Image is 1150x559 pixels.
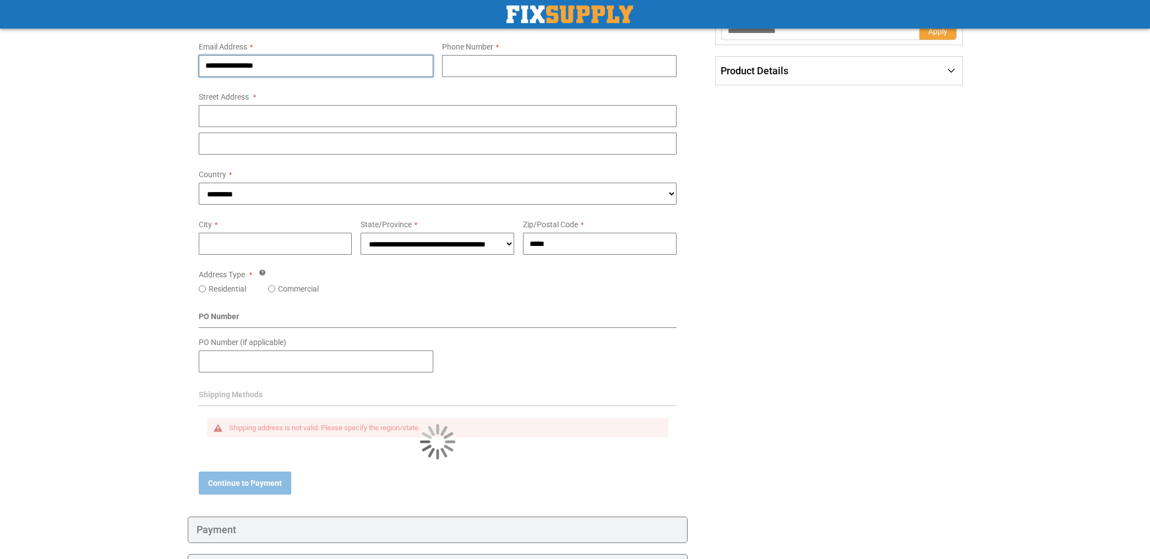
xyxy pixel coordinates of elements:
[278,283,319,294] label: Commercial
[199,270,245,279] span: Address Type
[721,65,788,76] span: Product Details
[199,311,677,328] div: PO Number
[188,517,688,543] div: Payment
[199,42,247,51] span: Email Address
[199,220,212,229] span: City
[420,424,455,459] img: Loading...
[442,42,493,51] span: Phone Number
[199,338,286,347] span: PO Number (if applicable)
[506,6,633,23] img: Fix Industrial Supply
[209,283,246,294] label: Residential
[919,23,957,40] button: Apply
[199,92,249,101] span: Street Address
[523,220,578,229] span: Zip/Postal Code
[361,220,412,229] span: State/Province
[928,27,947,36] span: Apply
[199,170,226,179] span: Country
[506,6,633,23] a: store logo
